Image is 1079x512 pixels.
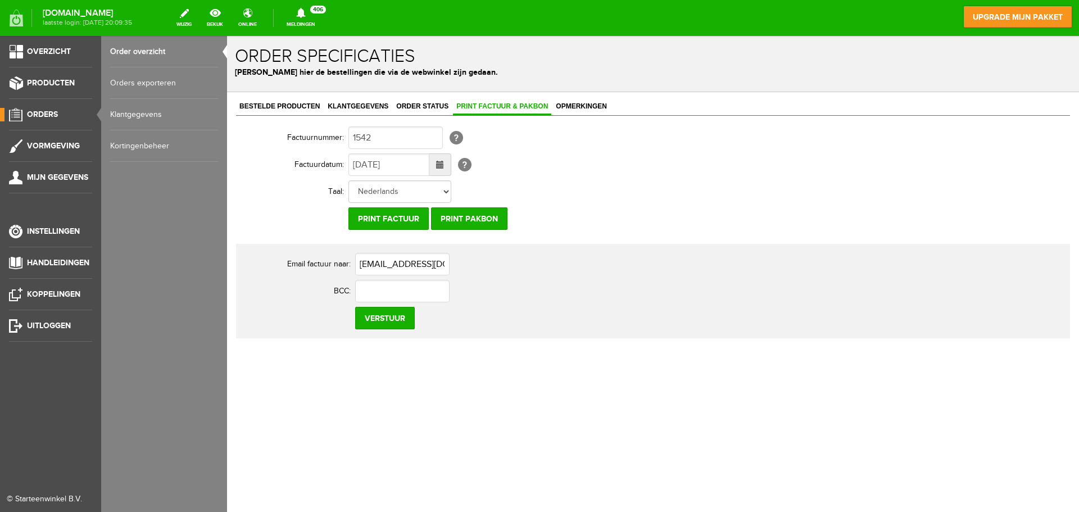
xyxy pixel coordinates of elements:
[223,95,236,108] span: [?]
[110,130,218,162] a: Kortingenbeheer
[43,10,132,16] strong: [DOMAIN_NAME]
[9,142,121,169] th: Taal:
[166,66,225,74] span: Order status
[9,115,121,142] th: Factuurdatum:
[8,11,844,30] h1: Order specificaties
[200,6,230,30] a: bekijk
[226,63,324,79] a: Print factuur & pakbon
[231,122,244,135] span: [?]
[27,47,71,56] span: Overzicht
[963,6,1072,28] a: upgrade mijn pakket
[110,67,218,99] a: Orders exporteren
[27,173,88,182] span: Mijn gegevens
[7,493,85,505] div: © Starteenwinkel B.V.
[204,171,280,194] input: Print pakbon
[97,66,165,74] span: Klantgegevens
[170,6,198,30] a: wijzig
[121,171,202,194] input: Print factuur
[110,99,218,130] a: Klantgegevens
[27,141,80,151] span: Vormgeving
[121,117,202,140] input: Datum tot...
[226,66,324,74] span: Print factuur & pakbon
[9,66,96,74] span: Bestelde producten
[16,242,128,269] th: BCC:
[43,20,132,26] span: laatste login: [DATE] 20:09:35
[8,30,844,42] p: [PERSON_NAME] hier de bestellingen die via de webwinkel zijn gedaan.
[166,63,225,79] a: Order status
[97,63,165,79] a: Klantgegevens
[9,63,96,79] a: Bestelde producten
[16,215,128,242] th: Email factuur naar:
[325,63,383,79] a: Opmerkingen
[27,258,89,268] span: Handleidingen
[325,66,383,74] span: Opmerkingen
[27,289,80,299] span: Koppelingen
[310,6,326,13] span: 406
[232,6,264,30] a: online
[27,226,80,236] span: Instellingen
[9,88,121,115] th: Factuurnummer:
[27,78,75,88] span: Producten
[280,6,322,30] a: Meldingen406
[128,271,188,293] input: Verstuur
[27,110,58,119] span: Orders
[110,36,218,67] a: Order overzicht
[27,321,71,330] span: Uitloggen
